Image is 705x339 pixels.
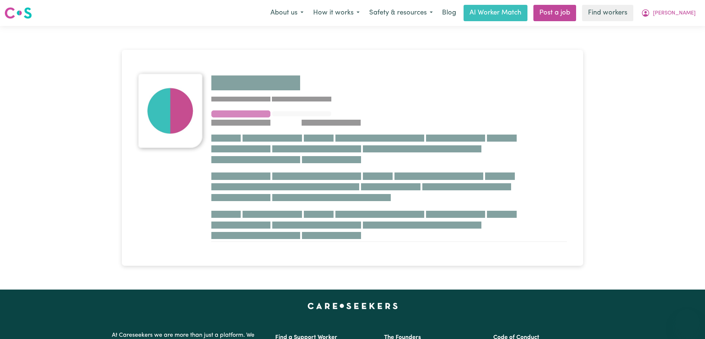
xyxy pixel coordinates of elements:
button: Safety & resources [364,5,438,21]
span: [PERSON_NAME] [653,9,696,17]
a: Careseekers logo [4,4,32,22]
iframe: Button to launch messaging window [675,309,699,333]
button: How it works [308,5,364,21]
a: Careseekers home page [308,303,398,309]
a: AI Worker Match [464,5,527,21]
button: My Account [636,5,701,21]
img: Careseekers logo [4,6,32,20]
a: Blog [438,5,461,21]
a: Find workers [582,5,633,21]
button: About us [266,5,308,21]
a: Post a job [533,5,576,21]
